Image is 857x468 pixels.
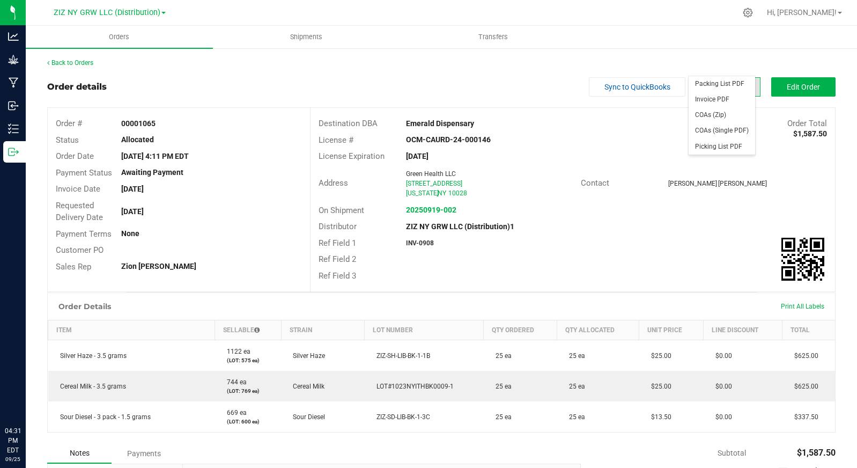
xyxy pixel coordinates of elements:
[689,139,755,155] li: Picking List PDF
[646,352,671,360] span: $25.00
[55,352,127,360] span: Silver Haze - 3.5 grams
[48,320,215,340] th: Item
[646,413,671,421] span: $13.50
[319,254,356,264] span: Ref Field 2
[767,8,837,17] span: Hi, [PERSON_NAME]!
[787,119,827,128] span: Order Total
[589,77,685,97] button: Sync to QuickBooks
[58,302,111,311] h1: Order Details
[564,413,585,421] span: 25 ea
[438,189,446,197] span: NY
[704,320,782,340] th: Line Discount
[689,107,755,123] span: COAs (Zip)
[406,119,474,128] strong: Emerald Dispensary
[710,352,732,360] span: $0.00
[319,222,357,231] span: Distributor
[406,135,491,144] strong: OCM-CAURD-24-000146
[121,229,139,238] strong: None
[221,356,275,364] p: (LOT: 575 ea)
[287,413,325,421] span: Sour Diesel
[406,180,462,187] span: [STREET_ADDRESS]
[56,201,103,223] span: Requested Delivery Date
[287,383,324,390] span: Cereal Milk
[5,455,21,463] p: 09/25
[55,413,151,421] span: Sour Diesel - 3 pack - 1.5 grams
[319,151,385,161] span: License Expiration
[564,383,585,390] span: 25 ea
[406,206,456,214] a: 20250919-002
[581,178,609,188] span: Contact
[56,135,79,145] span: Status
[319,271,356,281] span: Ref Field 3
[319,238,356,248] span: Ref Field 1
[221,348,250,355] span: 1122 ea
[56,119,82,128] span: Order #
[371,352,430,360] span: ZIZ-SH-LIB-BK-1-1B
[121,185,144,193] strong: [DATE]
[121,262,196,270] strong: Zion [PERSON_NAME]
[406,189,439,197] span: [US_STATE]
[281,320,365,340] th: Strain
[221,418,275,426] p: (LOT: 600 ea)
[771,77,836,97] button: Edit Order
[490,413,512,421] span: 25 ea
[793,129,827,138] strong: $1,587.50
[276,32,337,42] span: Shipments
[689,92,755,107] li: Invoice PDF
[221,387,275,395] p: (LOT: 769 ea)
[8,77,19,88] inline-svg: Manufacturing
[406,239,434,247] strong: INV-0908
[221,378,247,386] span: 744 ea
[710,383,732,390] span: $0.00
[47,59,93,67] a: Back to Orders
[55,383,126,390] span: Cereal Milk - 3.5 grams
[646,383,671,390] span: $25.00
[668,180,717,187] span: [PERSON_NAME]
[400,26,587,48] a: Transfers
[789,413,818,421] span: $337.50
[121,207,144,216] strong: [DATE]
[121,152,189,160] strong: [DATE] 4:11 PM EDT
[490,352,512,360] span: 25 ea
[8,147,19,157] inline-svg: Outbound
[604,83,670,91] span: Sync to QuickBooks
[464,32,522,42] span: Transfers
[789,352,818,360] span: $625.00
[221,409,247,416] span: 669 ea
[689,76,755,92] li: Packing List PDF
[121,119,156,128] strong: 00001065
[5,426,21,455] p: 04:31 PM EDT
[54,8,160,17] span: ZIZ NY GRW LLC (Distribution)
[319,135,353,145] span: License #
[47,443,112,464] div: Notes
[8,123,19,134] inline-svg: Inventory
[557,320,639,340] th: Qty Allocated
[448,189,467,197] span: 10028
[215,320,281,340] th: Sellable
[213,26,400,48] a: Shipments
[781,238,824,281] img: Scan me!
[121,168,183,177] strong: Awaiting Payment
[787,83,820,91] span: Edit Order
[56,262,91,272] span: Sales Rep
[319,119,378,128] span: Destination DBA
[94,32,144,42] span: Orders
[287,352,325,360] span: Silver Haze
[490,383,512,390] span: 25 ea
[371,383,454,390] span: LOT#1023NYITHBK0009-1
[56,151,94,161] span: Order Date
[639,320,704,340] th: Unit Price
[56,168,112,178] span: Payment Status
[371,413,430,421] span: ZIZ-SD-LIB-BK-1-3C
[710,413,732,421] span: $0.00
[56,229,112,239] span: Payment Terms
[121,135,154,144] strong: Allocated
[56,184,100,194] span: Invoice Date
[8,54,19,65] inline-svg: Grow
[11,382,43,414] iframe: Resource center
[406,170,456,178] span: Green Health LLC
